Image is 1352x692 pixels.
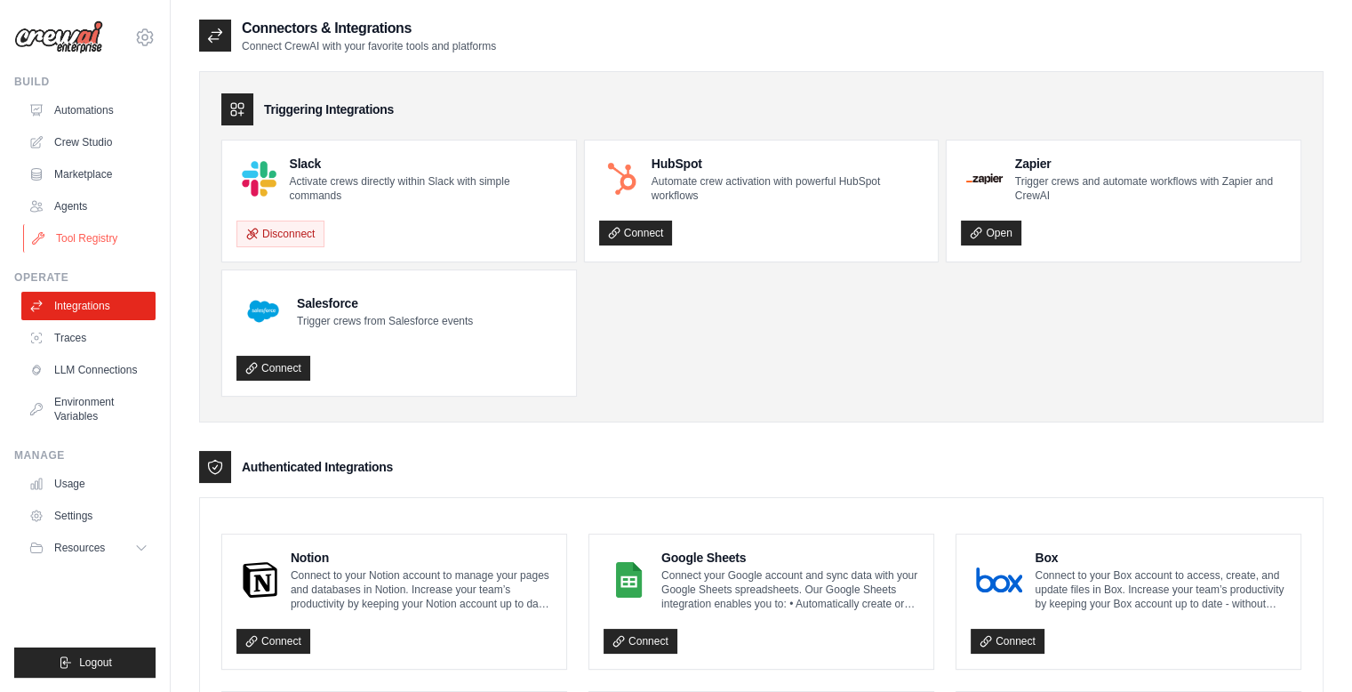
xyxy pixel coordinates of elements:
h4: Salesforce [297,294,473,312]
a: Usage [21,470,156,498]
h4: Notion [291,549,552,567]
p: Connect to your Box account to access, create, and update files in Box. Increase your team’s prod... [1035,568,1286,611]
a: Settings [21,502,156,530]
h3: Authenticated Integrations [242,458,393,476]
p: Activate crews directly within Slack with simple commands [289,174,561,203]
img: Google Sheets Logo [609,562,649,598]
a: Connect [236,356,310,381]
a: Open [961,221,1020,245]
img: Salesforce Logo [242,290,284,333]
h4: Zapier [1015,155,1286,173]
a: Connect [236,629,310,654]
button: Resources [21,534,156,562]
button: Disconnect [236,221,324,247]
p: Automate crew activation with powerful HubSpot workflows [652,174,924,203]
a: Environment Variables [21,388,156,430]
p: Connect to your Notion account to manage your pages and databases in Notion. Increase your team’s... [291,568,552,611]
h4: Box [1035,549,1286,567]
img: Slack Logo [242,161,276,196]
img: Box Logo [976,562,1022,598]
h2: Connectors & Integrations [242,18,496,39]
div: Build [14,75,156,89]
h4: Google Sheets [661,549,919,567]
div: Manage [14,448,156,463]
a: Traces [21,324,156,352]
button: Logout [14,648,156,678]
a: Connect [971,629,1044,654]
p: Connect CrewAI with your favorite tools and platforms [242,39,496,53]
span: Resources [54,541,105,555]
img: Notion Logo [242,562,278,598]
a: LLM Connections [21,356,156,384]
a: Tool Registry [23,224,157,253]
a: Integrations [21,292,156,320]
a: Marketplace [21,160,156,189]
p: Trigger crews and automate workflows with Zapier and CrewAI [1015,174,1286,203]
p: Connect your Google account and sync data with your Google Sheets spreadsheets. Our Google Sheets... [661,568,919,611]
a: Crew Studio [21,128,156,157]
div: Operate [14,270,156,285]
a: Automations [21,96,156,125]
img: HubSpot Logo [604,161,639,196]
img: Logo [14,20,103,54]
a: Agents [21,192,156,221]
img: Zapier Logo [966,173,1002,184]
h3: Triggering Integrations [264,101,394,118]
span: Logout [79,656,112,670]
h4: Slack [289,155,561,173]
a: Connect [599,221,673,245]
p: Trigger crews from Salesforce events [297,314,473,328]
h4: HubSpot [652,155,924,173]
a: Connect [604,629,677,654]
